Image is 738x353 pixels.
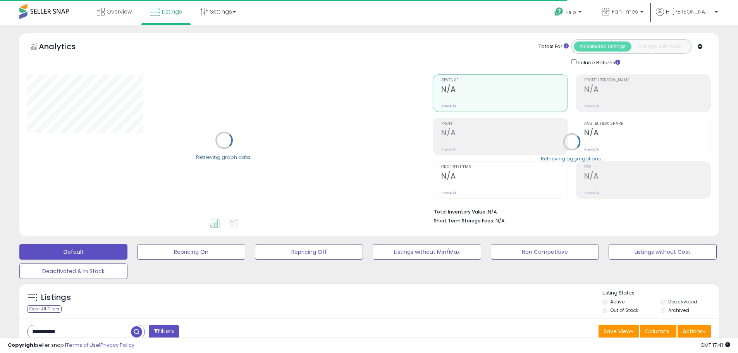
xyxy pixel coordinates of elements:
[640,325,676,338] button: Columns
[39,41,91,54] h5: Analytics
[107,8,132,15] span: Overview
[162,8,182,15] span: Listings
[678,325,711,338] button: Actions
[602,289,719,297] p: Listing States:
[538,43,569,50] div: Totals For
[196,153,253,160] div: Retrieving graph data..
[609,244,717,260] button: Listings without Cost
[668,298,697,305] label: Deactivated
[656,8,718,25] a: Hi [PERSON_NAME]
[8,342,134,349] div: seller snap | |
[574,41,631,52] button: All Selected Listings
[8,341,36,349] strong: Copyright
[27,305,62,313] div: Clear All Filters
[610,298,624,305] label: Active
[554,7,564,17] i: Get Help
[599,325,639,338] button: Save View
[19,244,127,260] button: Default
[631,41,689,52] button: Listings With Cost
[548,1,589,25] a: Help
[41,292,71,303] h5: Listings
[668,307,689,313] label: Archived
[610,307,638,313] label: Out of Stock
[19,263,127,279] button: Deactivated & In Stock
[149,325,179,338] button: Filters
[541,155,603,162] div: Retrieving aggregations..
[666,8,712,15] span: Hi [PERSON_NAME]
[700,341,730,349] span: 2025-08-13 17:41 GMT
[566,58,630,67] div: Include Returns
[566,9,576,15] span: Help
[100,341,134,349] a: Privacy Policy
[645,327,669,335] span: Columns
[491,244,599,260] button: Non Competitive
[66,341,99,349] a: Terms of Use
[137,244,245,260] button: Repricing On
[612,8,638,15] span: FanTimes
[255,244,363,260] button: Repricing Off
[373,244,481,260] button: Listings without Min/Max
